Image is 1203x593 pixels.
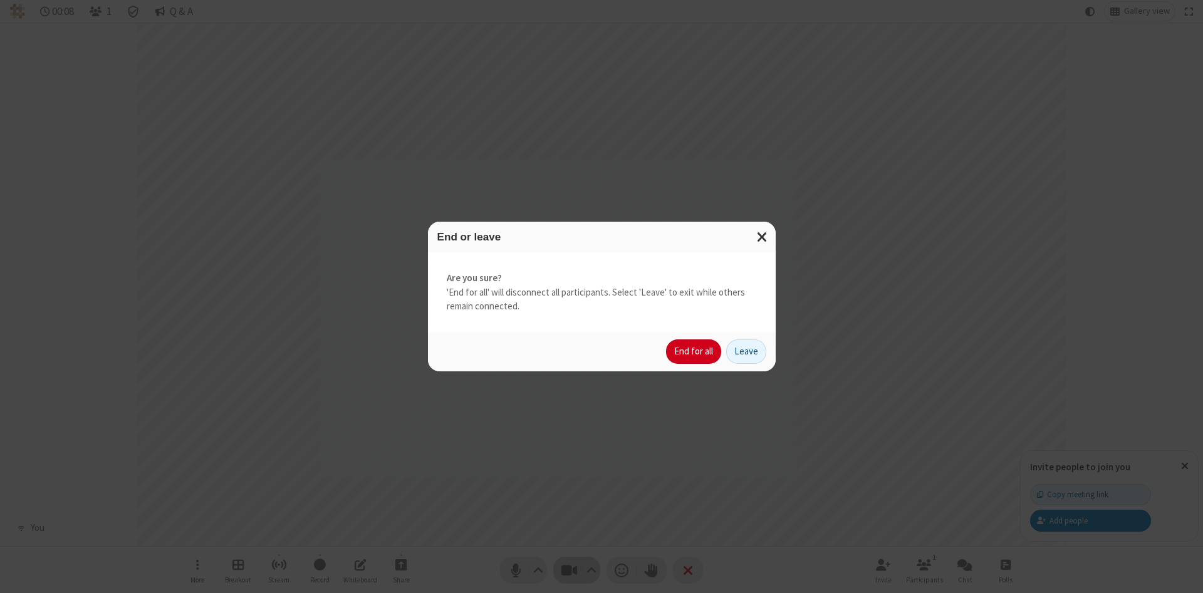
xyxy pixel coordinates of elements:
[437,231,766,243] h3: End or leave
[447,271,757,286] strong: Are you sure?
[749,222,776,252] button: Close modal
[666,339,721,364] button: End for all
[726,339,766,364] button: Leave
[428,252,776,333] div: 'End for all' will disconnect all participants. Select 'Leave' to exit while others remain connec...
